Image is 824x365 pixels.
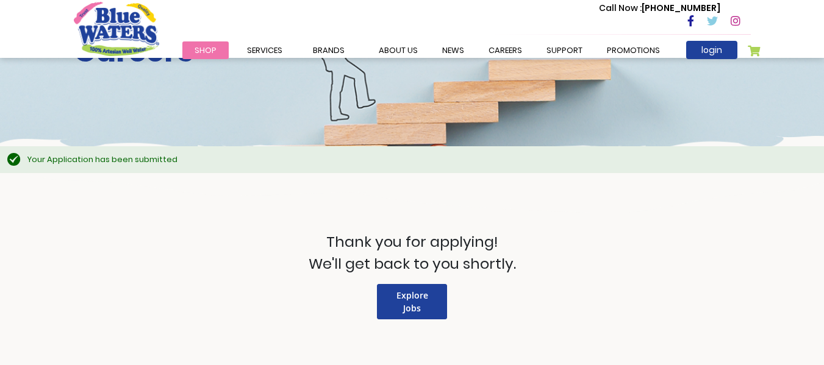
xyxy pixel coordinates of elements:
span: Services [247,44,282,56]
span: Shop [195,44,217,56]
a: login [686,41,737,59]
span: Explore Jobs [396,289,428,314]
p: [PHONE_NUMBER] [599,2,720,15]
span: Call Now : [599,2,642,14]
a: about us [367,41,430,59]
a: careers [476,41,534,59]
div: Your Application has been submitted [27,154,812,166]
a: Explore Jobs [377,284,447,319]
a: support [534,41,595,59]
a: store logo [74,2,159,55]
span: Brands [313,44,345,56]
a: News [430,41,476,59]
h2: Careers [74,34,751,69]
a: Promotions [595,41,672,59]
